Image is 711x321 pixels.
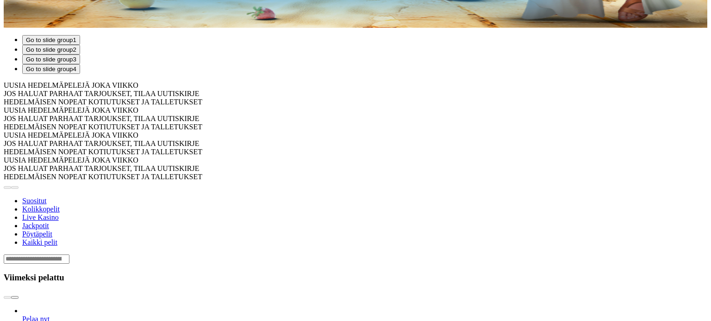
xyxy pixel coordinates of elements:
span: JOS HALUAT PARHAAT TARJOUKSET, TILAA UUTISKIRJE [4,115,199,122]
span: JOS HALUAT PARHAAT TARJOUKSET, TILAA UUTISKIRJE [4,164,199,172]
a: Jackpotit [22,222,49,230]
nav: Lobby [4,181,707,247]
button: Go to slide group3 [22,55,80,64]
span: UUSIA HEDELMÄPELEJÄ JOKA VIIKKO [4,81,138,89]
button: Go to slide group1 [22,35,80,45]
span: Go to slide group 1 [26,36,76,43]
header: Lobby [4,181,707,264]
span: HEDELMÄISEN NOPEAT KOTIUTUKSET JA TALLETUKSET [4,148,202,156]
span: UUSIA HEDELMÄPELEJÄ JOKA VIIKKO [4,156,138,164]
button: next slide [11,186,19,189]
a: Suositut [22,197,46,205]
span: JOS HALUAT PARHAAT TARJOUKSET, TILAA UUTISKIRJE [4,90,199,97]
span: UUSIA HEDELMÄPELEJÄ JOKA VIIKKO [4,131,138,139]
a: Live Kasino [22,213,59,221]
span: HEDELMÄISEN NOPEAT KOTIUTUKSET JA TALLETUKSET [4,173,202,181]
span: HEDELMÄISEN NOPEAT KOTIUTUKSET JA TALLETUKSET [4,123,202,131]
a: Pöytäpelit [22,230,52,238]
span: UUSIA HEDELMÄPELEJÄ JOKA VIIKKO [4,106,138,114]
button: prev slide [4,296,11,299]
h3: Viimeksi pelattu [4,273,707,283]
button: prev slide [4,186,11,189]
a: Kolikkopelit [22,205,60,213]
span: Go to slide group 2 [26,46,76,53]
span: Go to slide group 4 [26,66,76,73]
span: Go to slide group 3 [26,56,76,63]
button: Go to slide group2 [22,45,80,55]
a: Kaikki pelit [22,238,57,246]
input: Search [4,254,69,264]
span: JOS HALUAT PARHAAT TARJOUKSET, TILAA UUTISKIRJE [4,139,199,147]
span: HEDELMÄISEN NOPEAT KOTIUTUKSET JA TALLETUKSET [4,98,202,106]
button: next slide [11,296,19,299]
button: Go to slide group4 [22,64,80,74]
